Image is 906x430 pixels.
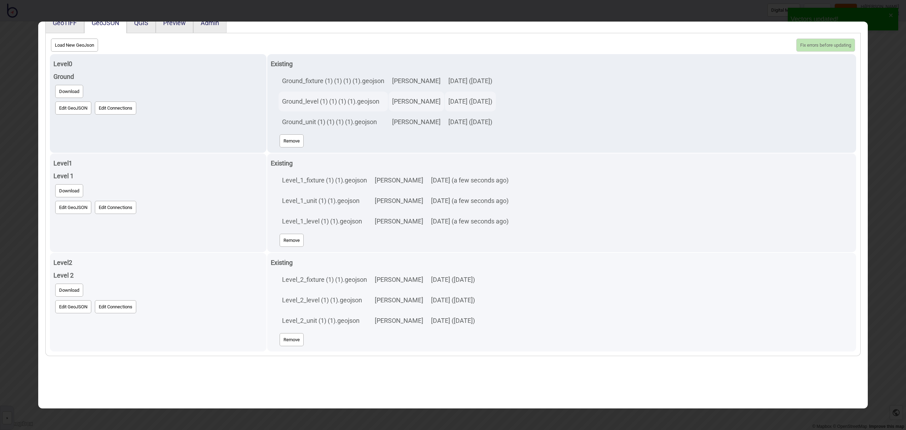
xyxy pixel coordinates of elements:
button: Edit Connections [95,201,136,214]
button: Load New GeoJson [51,39,98,52]
td: [DATE] ([DATE]) [445,71,496,91]
td: Ground_level (1) (1) (1) (1).geojson [279,92,388,111]
button: Remove [280,134,304,147]
div: Level 1 [53,170,263,182]
td: [DATE] (a few seconds ago) [428,170,512,190]
td: [DATE] ([DATE]) [445,112,496,132]
td: [DATE] ([DATE]) [428,290,478,310]
div: Ground [53,70,263,83]
a: Edit Connections [93,298,138,315]
a: Edit Connections [93,100,138,116]
td: Level_2_fixture (1) (1).geojson [279,270,371,290]
td: Level_2_unit (1) (1).geojson [279,311,371,331]
button: Remove [280,333,304,346]
td: Level_1_unit (1) (1).geojson [279,191,371,211]
strong: Existing [271,60,293,68]
td: [PERSON_NAME] [371,211,427,231]
td: [DATE] (a few seconds ago) [428,211,512,231]
td: [PERSON_NAME] [389,71,444,91]
button: GeoJSON [92,19,119,27]
button: Edit GeoJSON [55,300,91,313]
strong: Existing [271,259,293,266]
td: [DATE] ([DATE]) [428,270,478,290]
td: [DATE] (a few seconds ago) [428,191,512,211]
div: Level 0 [53,58,263,70]
div: Level 1 [53,157,263,170]
button: Download [55,284,83,297]
a: Edit Connections [93,199,138,216]
strong: Existing [271,159,293,167]
button: Fix errors before updating [796,39,855,52]
button: Download [55,184,83,197]
button: Admin [201,19,219,27]
div: Level 2 [53,256,263,269]
td: [PERSON_NAME] [371,311,427,331]
td: Level_2_level (1) (1).geojson [279,290,371,310]
td: [PERSON_NAME] [371,270,427,290]
div: Level 2 [53,269,263,282]
td: Level_1_level (1) (1).geojson [279,211,371,231]
td: [PERSON_NAME] [371,290,427,310]
td: [DATE] ([DATE]) [445,92,496,111]
td: [PERSON_NAME] [389,112,444,132]
button: Preview [163,19,186,27]
button: GeoTIFF [53,19,77,27]
button: Download [55,85,83,98]
button: Edit GeoJSON [55,201,91,214]
td: [PERSON_NAME] [371,170,427,190]
td: Ground_unit (1) (1) (1) (1).geojson [279,112,388,132]
button: Remove [280,234,304,247]
td: Level_1_fixture (1) (1).geojson [279,170,371,190]
button: Edit GeoJSON [55,101,91,115]
button: Edit Connections [95,101,136,115]
button: QGIS [134,19,148,27]
button: Edit Connections [95,300,136,313]
td: [PERSON_NAME] [389,92,444,111]
td: [PERSON_NAME] [371,191,427,211]
td: Ground_fixture (1) (1) (1) (1).geojson [279,71,388,91]
td: [DATE] ([DATE]) [428,311,478,331]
